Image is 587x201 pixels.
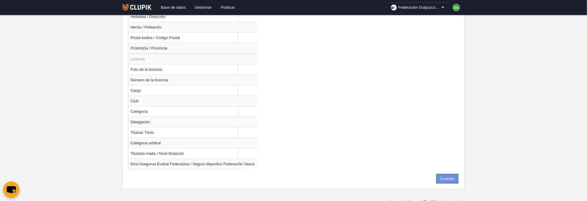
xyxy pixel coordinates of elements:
button: Guardar [436,174,458,184]
td: Herria / Población [128,22,257,32]
td: Club [128,96,257,106]
td: Categoría [128,106,257,117]
img: Oa9FKPTX8wTZ.30x30.jpg [391,4,397,10]
td: Número de la licencia [128,75,257,85]
td: Kirol Asegurua Euskal Federazioa / Seguro deportivo Federación Vasca [128,159,257,169]
img: Clupik [123,4,152,11]
td: Titulazio-maila / Nivel titulación [128,148,257,159]
td: Delegación [128,117,257,127]
td: Titulua/ Título [128,127,257,138]
td: Cargo [128,85,257,96]
td: Licencia [128,54,257,64]
td: Categoría arbitral [128,138,257,148]
td: Foto de la licencia [128,64,257,75]
span: Federación Guipuzcoana de Voleibol [398,4,440,10]
button: chat-button [3,181,20,198]
a: Federación Guipuzcoana de Voleibol [388,2,448,13]
td: Helbidea / Dirección [128,11,257,22]
td: Posta-kodea / Código Postal [128,32,257,43]
td: Probintzia / Provincia [128,43,257,54]
img: c2l6ZT0zMHgzMCZmcz05JnRleHQ9REcmYmc9NDNhMDQ3.png [452,4,460,11]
